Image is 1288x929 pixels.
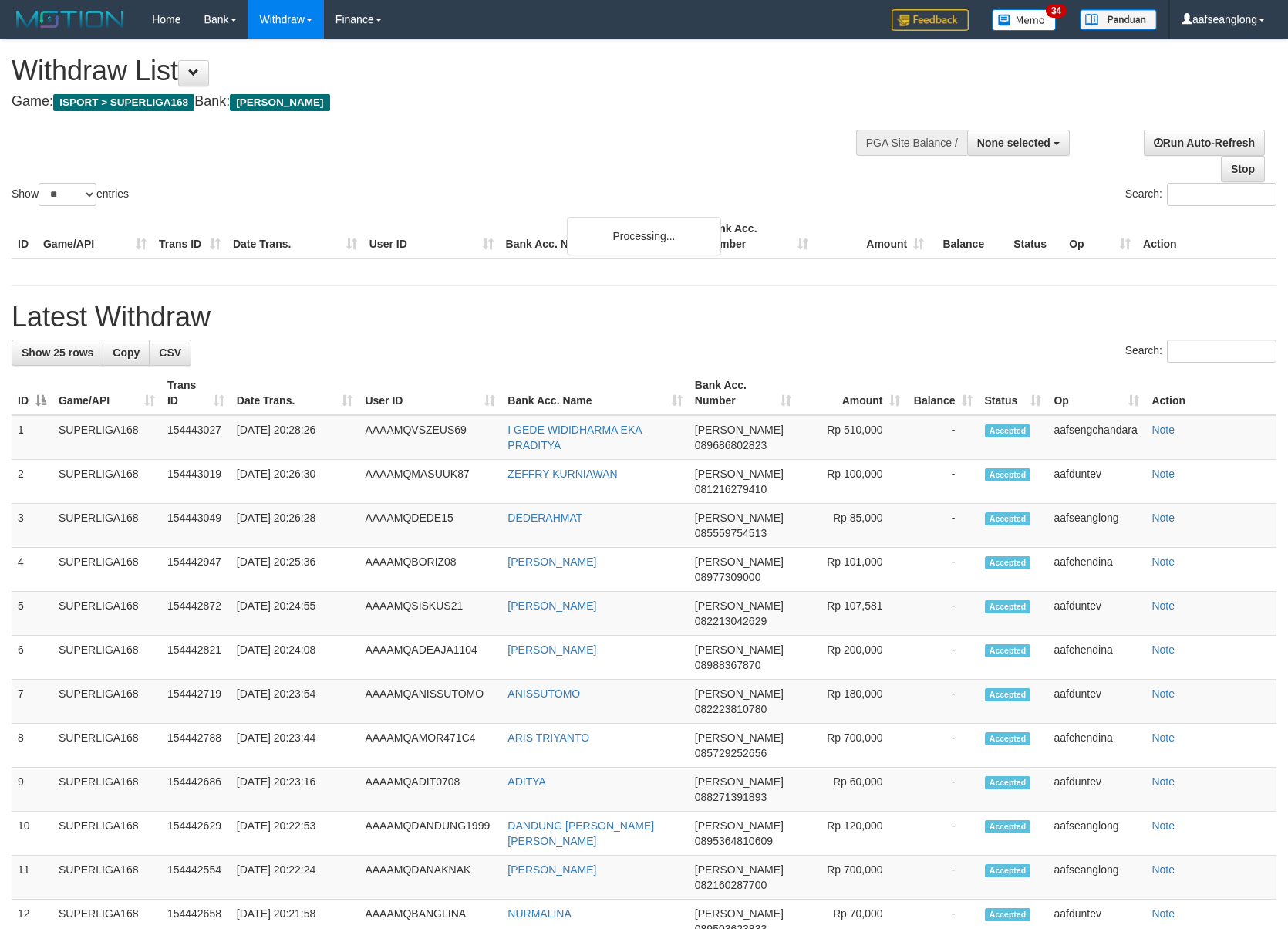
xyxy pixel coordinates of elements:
span: [PERSON_NAME] [695,687,784,700]
td: 6 [12,636,52,680]
td: AAAAMQSISKUS21 [359,592,501,636]
td: SUPERLIGA168 [52,768,161,812]
th: Bank Acc. Name [500,215,700,258]
a: ARIS TRIYANTO [507,731,589,744]
span: Copy 082160287700 to clipboard [695,879,767,891]
td: Rp 700,000 [797,724,906,768]
span: Accepted [985,644,1031,657]
a: ANISSUTOMO [507,687,580,700]
td: AAAAMQDEDE15 [359,504,501,548]
td: 154442719 [161,680,231,724]
span: None selected [977,137,1050,149]
th: Game/API: activate to sort column ascending [52,371,161,415]
td: AAAAMQMASUUK87 [359,460,501,504]
th: Date Trans. [227,215,363,258]
td: Rp 85,000 [797,504,906,548]
a: DEDERAHMAT [507,512,582,524]
td: - [906,812,979,856]
span: Accepted [985,864,1031,877]
td: [DATE] 20:26:30 [231,460,359,504]
th: User ID [363,215,500,258]
span: Show 25 rows [22,346,93,359]
td: AAAAMQDANAKNAK [359,856,501,900]
td: SUPERLIGA168 [52,504,161,548]
span: Copy 081216279410 to clipboard [695,483,767,495]
a: Show 25 rows [12,340,103,366]
td: AAAAMQVSZEUS69 [359,415,501,460]
td: SUPERLIGA168 [52,636,161,680]
td: Rp 200,000 [797,636,906,680]
td: AAAAMQDANDUNG1999 [359,812,501,856]
th: Trans ID: activate to sort column ascending [161,371,231,415]
td: 3 [12,504,52,548]
span: Accepted [985,468,1031,481]
td: [DATE] 20:23:54 [231,680,359,724]
button: None selected [967,130,1070,156]
span: [PERSON_NAME] [695,819,784,832]
a: Note [1151,556,1175,568]
td: Rp 510,000 [797,415,906,460]
a: Note [1151,600,1175,612]
span: Accepted [985,512,1031,525]
th: Op: activate to sort column ascending [1047,371,1145,415]
td: 154443027 [161,415,231,460]
span: Accepted [985,732,1031,745]
td: SUPERLIGA168 [52,548,161,592]
td: 9 [12,768,52,812]
th: Trans ID [153,215,227,258]
input: Search: [1167,183,1276,206]
th: Bank Acc. Number [699,215,814,258]
span: Copy 08977309000 to clipboard [695,571,761,583]
td: SUPERLIGA168 [52,812,161,856]
td: SUPERLIGA168 [52,856,161,900]
span: ISPORT > SUPERLIGA168 [53,94,194,111]
td: 154442947 [161,548,231,592]
span: Accepted [985,688,1031,701]
th: Status: activate to sort column ascending [979,371,1048,415]
td: aafsengchandara [1047,415,1145,460]
a: Note [1151,687,1175,700]
td: aafduntev [1047,460,1145,504]
td: 5 [12,592,52,636]
label: Search: [1125,340,1276,363]
a: [PERSON_NAME] [507,863,596,876]
td: [DATE] 20:24:08 [231,636,359,680]
span: Accepted [985,908,1031,921]
a: Note [1151,819,1175,832]
th: Date Trans.: activate to sort column ascending [231,371,359,415]
a: ZEFFRY KURNIAWAN [507,468,617,480]
td: Rp 101,000 [797,548,906,592]
a: CSV [149,340,191,366]
a: Note [1151,424,1175,436]
label: Search: [1125,183,1276,206]
td: [DATE] 20:22:24 [231,856,359,900]
td: - [906,856,979,900]
span: Accepted [985,820,1031,833]
td: [DATE] 20:24:55 [231,592,359,636]
a: Note [1151,468,1175,480]
td: aafseanglong [1047,504,1145,548]
span: [PERSON_NAME] [695,424,784,436]
td: AAAAMQBORIZ08 [359,548,501,592]
td: [DATE] 20:23:44 [231,724,359,768]
h1: Latest Withdraw [12,302,1276,333]
span: Copy 085729252656 to clipboard [695,747,767,759]
span: Accepted [985,424,1031,437]
td: aafduntev [1047,680,1145,724]
td: aafchendina [1047,548,1145,592]
td: - [906,460,979,504]
th: Game/API [37,215,153,258]
span: Accepted [985,556,1031,569]
span: [PERSON_NAME] [695,468,784,480]
td: SUPERLIGA168 [52,680,161,724]
td: 154442629 [161,812,231,856]
div: Processing... [567,217,721,255]
td: - [906,592,979,636]
td: - [906,680,979,724]
th: Action [1145,371,1276,415]
span: [PERSON_NAME] [230,94,329,111]
th: Balance: activate to sort column ascending [906,371,979,415]
td: AAAAMQANISSUTOMO [359,680,501,724]
td: 4 [12,548,52,592]
span: 34 [1046,4,1067,18]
